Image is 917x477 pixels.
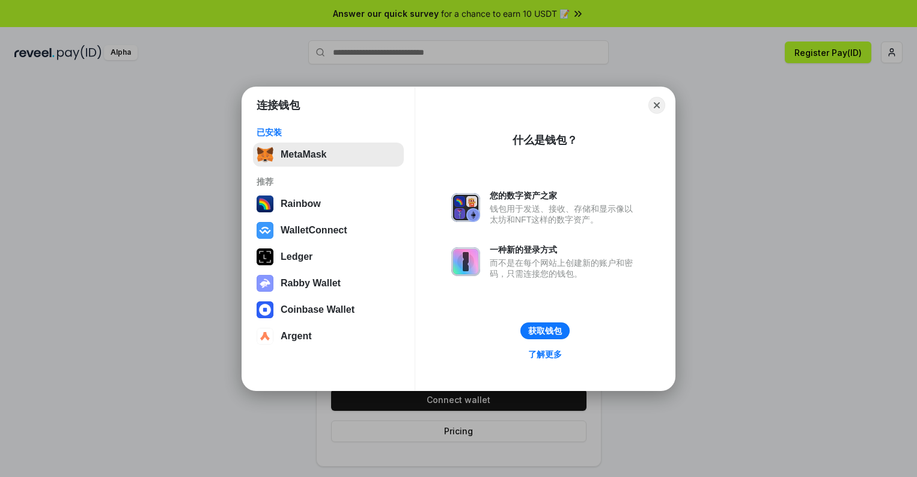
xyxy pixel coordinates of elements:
button: 获取钱包 [520,322,570,339]
div: 一种新的登录方式 [490,244,639,255]
div: 您的数字资产之家 [490,190,639,201]
button: Close [648,97,665,114]
img: svg+xml,%3Csvg%20width%3D%22120%22%20height%3D%22120%22%20viewBox%3D%220%200%20120%20120%22%20fil... [257,195,273,212]
div: 而不是在每个网站上创建新的账户和密码，只需连接您的钱包。 [490,257,639,279]
h1: 连接钱包 [257,98,300,112]
div: Rabby Wallet [281,278,341,289]
div: WalletConnect [281,225,347,236]
div: 什么是钱包？ [513,133,577,147]
div: 了解更多 [528,349,562,360]
div: Argent [281,331,312,342]
img: svg+xml,%3Csvg%20width%3D%2228%22%20height%3D%2228%22%20viewBox%3D%220%200%2028%2028%22%20fill%3D... [257,222,273,239]
div: 推荐 [257,176,400,187]
img: svg+xml,%3Csvg%20xmlns%3D%22http%3A%2F%2Fwww.w3.org%2F2000%2Fsvg%22%20fill%3D%22none%22%20viewBox... [257,275,273,292]
div: Rainbow [281,198,321,209]
div: Ledger [281,251,312,262]
img: svg+xml,%3Csvg%20xmlns%3D%22http%3A%2F%2Fwww.w3.org%2F2000%2Fsvg%22%20width%3D%2228%22%20height%3... [257,248,273,265]
button: Argent [253,324,404,348]
div: 获取钱包 [528,325,562,336]
img: svg+xml,%3Csvg%20xmlns%3D%22http%3A%2F%2Fwww.w3.org%2F2000%2Fsvg%22%20fill%3D%22none%22%20viewBox... [451,193,480,222]
button: MetaMask [253,143,404,167]
div: Coinbase Wallet [281,304,355,315]
button: Ledger [253,245,404,269]
img: svg+xml,%3Csvg%20width%3D%2228%22%20height%3D%2228%22%20viewBox%3D%220%200%2028%2028%22%20fill%3D... [257,301,273,318]
div: 钱包用于发送、接收、存储和显示像以太坊和NFT这样的数字资产。 [490,203,639,225]
button: Coinbase Wallet [253,298,404,322]
a: 了解更多 [521,346,569,362]
img: svg+xml,%3Csvg%20xmlns%3D%22http%3A%2F%2Fwww.w3.org%2F2000%2Fsvg%22%20fill%3D%22none%22%20viewBox... [451,247,480,276]
img: svg+xml,%3Csvg%20fill%3D%22none%22%20height%3D%2233%22%20viewBox%3D%220%200%2035%2033%22%20width%... [257,146,273,163]
button: Rabby Wallet [253,271,404,295]
img: svg+xml,%3Csvg%20width%3D%2228%22%20height%3D%2228%22%20viewBox%3D%220%200%2028%2028%22%20fill%3D... [257,328,273,345]
div: 已安装 [257,127,400,138]
button: WalletConnect [253,218,404,242]
div: MetaMask [281,149,326,160]
button: Rainbow [253,192,404,216]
